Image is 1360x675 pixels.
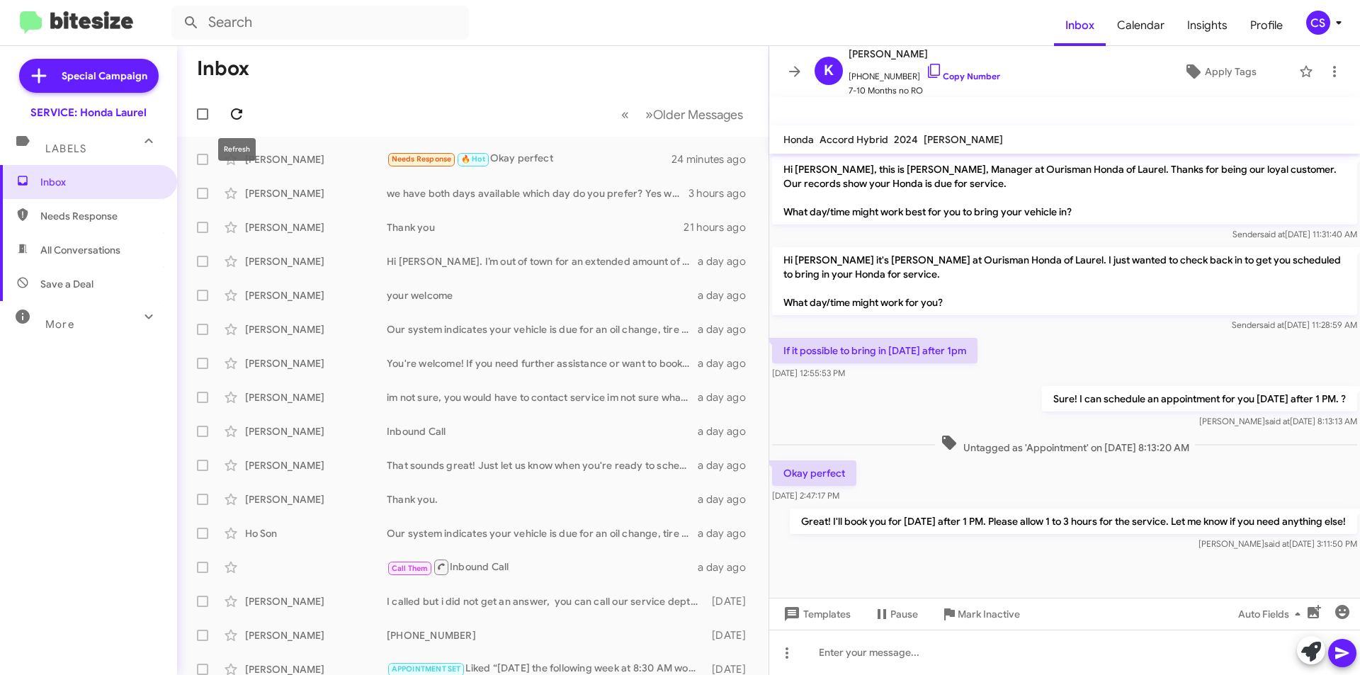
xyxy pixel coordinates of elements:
span: Honda [783,133,814,146]
div: Thank you [387,220,684,234]
div: a day ago [698,254,757,268]
div: [PERSON_NAME] [245,322,387,336]
div: Our system indicates your vehicle is due for an oil change, tire rotation, brake inspection, and ... [387,322,698,336]
button: Mark Inactive [929,601,1031,627]
a: Insights [1176,5,1239,46]
button: Previous [613,100,637,129]
div: [PERSON_NAME] [245,356,387,370]
span: All Conversations [40,243,120,257]
div: [PERSON_NAME] [245,458,387,472]
div: Inbound Call [387,558,698,576]
span: K [824,59,834,82]
input: Search [171,6,469,40]
span: said at [1260,229,1285,239]
a: Inbox [1054,5,1106,46]
p: Great! I'll book you for [DATE] after 1 PM. Please allow 1 to 3 hours for the service. Let me kno... [790,509,1357,534]
span: [PERSON_NAME] [DATE] 3:11:50 PM [1198,538,1357,549]
span: Sender [DATE] 11:28:59 AM [1232,319,1357,330]
span: APPOINTMENT SET [392,664,461,674]
div: Thank you. [387,492,698,506]
div: a day ago [698,390,757,404]
div: Our system indicates your vehicle is due for an oil change, tire rotation, brake inspection, and ... [387,526,698,540]
div: [DATE] [705,594,757,608]
div: [PERSON_NAME] [245,288,387,302]
div: [PERSON_NAME] [245,424,387,438]
span: Save a Deal [40,277,93,291]
a: Special Campaign [19,59,159,93]
div: [PERSON_NAME] [245,186,387,200]
span: Untagged as 'Appointment' on [DATE] 8:13:20 AM [935,434,1195,455]
div: Inbound Call [387,424,698,438]
span: 7-10 Months no RO [849,84,1000,98]
div: a day ago [698,458,757,472]
div: You're welcome! If you need further assistance or want to book an appointment, feel free to reach... [387,356,698,370]
span: Mark Inactive [958,601,1020,627]
span: said at [1259,319,1284,330]
span: Templates [781,601,851,627]
span: Older Messages [653,107,743,123]
div: [PERSON_NAME] [245,152,387,166]
div: [PERSON_NAME] [245,492,387,506]
span: [PHONE_NUMBER] [849,62,1000,84]
span: « [621,106,629,123]
div: im not sure, you would have to contact service im not sure what they charge after the coupon... u... [387,390,698,404]
span: Accord Hybrid [820,133,888,146]
p: If it possible to bring in [DATE] after 1pm [772,338,977,363]
span: [PERSON_NAME] [849,45,1000,62]
div: [PERSON_NAME] [245,220,387,234]
span: Needs Response [392,154,452,164]
span: [PERSON_NAME] [DATE] 8:13:13 AM [1199,416,1357,426]
nav: Page navigation example [613,100,752,129]
a: Copy Number [926,71,1000,81]
span: Apply Tags [1205,59,1257,84]
div: a day ago [698,560,757,574]
a: Profile [1239,5,1294,46]
div: [PERSON_NAME] [245,594,387,608]
div: a day ago [698,356,757,370]
div: a day ago [698,288,757,302]
span: Pause [890,601,918,627]
p: Okay perfect [772,460,856,486]
span: [DATE] 2:47:17 PM [772,490,839,501]
span: said at [1265,416,1290,426]
div: a day ago [698,424,757,438]
div: [PERSON_NAME] [245,390,387,404]
a: Calendar [1106,5,1176,46]
div: 3 hours ago [688,186,757,200]
p: Sure! I can schedule an appointment for you [DATE] after 1 PM. ? [1042,386,1357,412]
button: CS [1294,11,1344,35]
p: Hi [PERSON_NAME] it's [PERSON_NAME] at Ourisman Honda of Laurel. I just wanted to check back in t... [772,247,1357,315]
div: Okay perfect [387,151,672,167]
span: More [45,318,74,331]
div: a day ago [698,322,757,336]
div: we have both days available which day do you prefer? Yes we have a shuttle as long as its within ... [387,186,688,200]
span: Inbox [40,175,161,189]
div: your welcome [387,288,698,302]
div: Ho Son [245,526,387,540]
div: [DATE] [705,628,757,642]
span: Auto Fields [1238,601,1306,627]
span: [DATE] 12:55:53 PM [772,368,845,378]
span: Labels [45,142,86,155]
span: Special Campaign [62,69,147,83]
span: 🔥 Hot [461,154,485,164]
div: Hi [PERSON_NAME]. I’m out of town for an extended amount of time, but I’ll be bring it in when I ... [387,254,698,268]
span: said at [1264,538,1289,549]
div: Refresh [218,138,256,161]
div: I called but i did not get an answer, you can call our service dept directly at [PHONE_NUMBER] [387,594,705,608]
p: Hi [PERSON_NAME], this is [PERSON_NAME], Manager at Ourisman Honda of Laurel. Thanks for being ou... [772,157,1357,225]
div: 24 minutes ago [672,152,757,166]
div: [PHONE_NUMBER] [387,628,705,642]
span: Call Them [392,564,429,573]
button: Next [637,100,752,129]
div: 21 hours ago [684,220,757,234]
div: a day ago [698,526,757,540]
span: Needs Response [40,209,161,223]
button: Pause [862,601,929,627]
span: 2024 [894,133,918,146]
button: Apply Tags [1147,59,1292,84]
